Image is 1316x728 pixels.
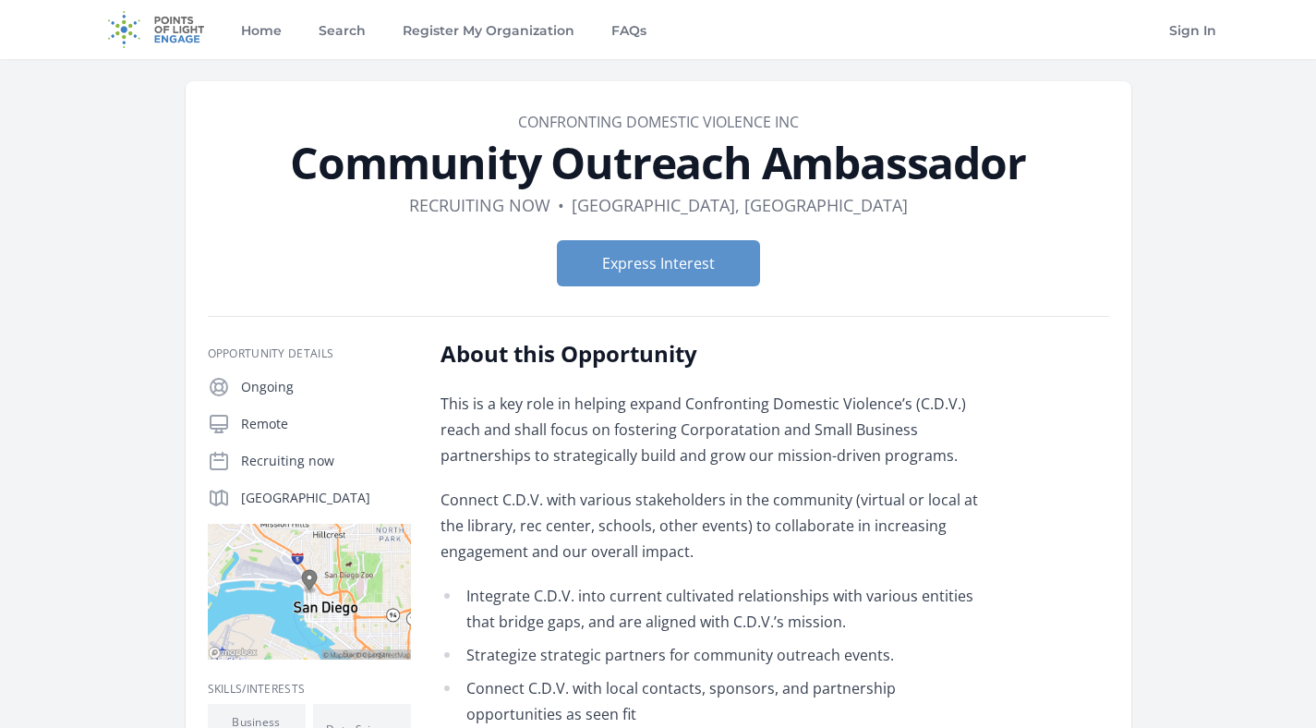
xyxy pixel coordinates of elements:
[441,583,981,635] li: Integrate C.D.V. into current cultivated relationships with various entities that bridge gaps, an...
[441,675,981,727] li: Connect C.D.V. with local contacts, sponsors, and partnership opportunities as seen fit
[208,524,411,660] img: Map
[572,192,908,218] dd: [GEOGRAPHIC_DATA], [GEOGRAPHIC_DATA]
[208,346,411,361] h3: Opportunity Details
[441,339,981,369] h2: About this Opportunity
[441,642,981,668] li: Strategize strategic partners for community outreach events.
[241,489,411,507] p: [GEOGRAPHIC_DATA]
[441,391,981,468] p: This is a key role in helping expand Confronting Domestic Violence’s (C.D.V.) reach and shall foc...
[409,192,550,218] dd: Recruiting now
[441,487,981,564] p: Connect C.D.V. with various stakeholders in the community (virtual or local at the library, rec c...
[208,682,411,697] h3: Skills/Interests
[241,415,411,433] p: Remote
[241,452,411,470] p: Recruiting now
[518,112,799,132] a: CONFRONTING DOMESTIC VIOLENCE INC
[241,378,411,396] p: Ongoing
[558,192,564,218] div: •
[208,140,1109,185] h1: Community Outreach Ambassador
[557,240,760,286] button: Express Interest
